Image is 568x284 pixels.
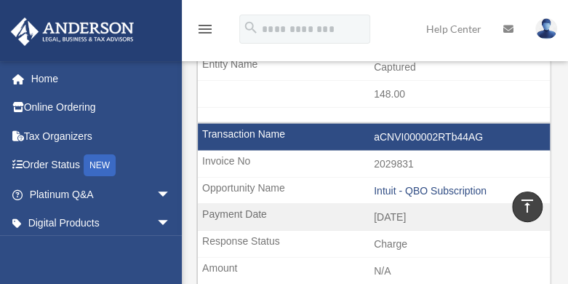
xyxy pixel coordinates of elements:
a: Order StatusNEW [10,151,193,181]
a: menu [196,25,214,38]
td: 2029831 [198,151,550,178]
td: [DATE] [198,204,550,232]
a: Tax Organizers [10,122,193,151]
span: arrow_drop_down [156,209,185,239]
i: search [243,20,259,36]
i: menu [196,20,214,38]
a: vertical_align_top [512,192,543,222]
a: Platinum Q&Aarrow_drop_down [10,180,193,209]
td: Charge [198,231,550,259]
a: Online Ordering [10,93,193,122]
td: aCNVI000002RTb44AG [198,124,550,151]
div: NEW [84,154,116,176]
img: Anderson Advisors Platinum Portal [7,17,138,46]
td: Captured [198,54,550,82]
span: arrow_drop_down [156,180,185,210]
td: 148.00 [198,81,550,109]
div: Intuit - QBO Subscription [374,185,543,197]
img: User Pic [535,18,557,39]
a: Home [10,64,193,93]
a: Digital Productsarrow_drop_down [10,209,193,238]
i: vertical_align_top [519,197,536,215]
